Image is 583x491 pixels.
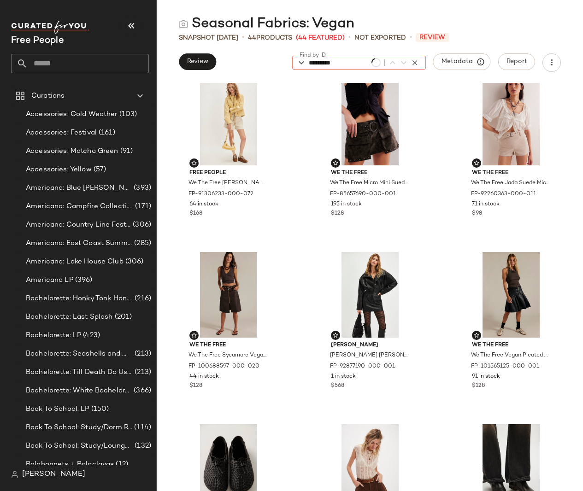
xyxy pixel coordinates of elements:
[26,367,133,378] span: Bachelorette: Till Death Do Us Party
[133,293,151,304] span: (216)
[26,386,132,396] span: Bachelorette: White Bachelorette Outfits
[188,190,253,199] span: FP-91306233-000-072
[73,275,93,286] span: (396)
[330,190,396,199] span: FP-85657690-000-001
[189,210,202,218] span: $168
[189,341,268,350] span: We The Free
[182,252,275,338] img: 100688597_020_a
[179,33,238,43] span: Snapshot [DATE]
[474,333,479,338] img: svg%3e
[133,349,151,359] span: (213)
[26,275,73,286] span: Americana LP
[132,183,151,193] span: (393)
[187,58,208,65] span: Review
[188,179,267,187] span: We The Free [PERSON_NAME] Vegan Suede Jacket by Free People in Yellow, Size: XL
[331,169,409,177] span: We The Free
[26,349,133,359] span: Bachelorette: Seashells and Wedding Bells
[179,53,216,70] button: Review
[188,351,267,360] span: We The Free Sycamore Vegan Midi Skirt at Free People in Brown, Size: 29
[26,128,97,138] span: Accessories: Festival
[131,220,151,230] span: (306)
[89,404,109,415] span: (150)
[472,200,500,209] span: 71 in stock
[474,160,479,166] img: svg%3e
[330,351,408,360] span: [PERSON_NAME] [PERSON_NAME] Vegan Mini Dress at Free People in Black, Size: M
[133,441,151,451] span: (132)
[26,404,89,415] span: Back To School: LP
[113,312,132,322] span: (201)
[26,293,133,304] span: Bachelorette: Honky Tonk Honey
[333,160,338,166] img: svg%3e
[191,333,197,338] img: svg%3e
[189,169,268,177] span: Free People
[189,200,218,209] span: 64 in stock
[471,351,549,360] span: We The Free Vegan Pleated Midi Skirt at Free People in Black, Size: US 0
[26,201,133,212] span: Americana: Campfire Collective
[472,169,550,177] span: We The Free
[498,53,535,70] button: Report
[331,382,344,390] span: $568
[22,469,85,480] span: [PERSON_NAME]
[330,179,408,187] span: We The Free Micro Mini Suede Skort at Free People in Black, Size: US 4
[26,257,124,267] span: Americana: Lake House Club
[189,382,202,390] span: $128
[132,238,151,249] span: (285)
[472,373,500,381] span: 91 in stock
[26,146,118,157] span: Accessories: Matcha Green
[433,53,491,70] button: Metadata
[331,373,356,381] span: 1 in stock
[26,109,118,120] span: Accessories: Cold Weather
[472,341,550,350] span: We The Free
[31,91,65,101] span: Curations
[132,386,151,396] span: (366)
[441,58,483,66] span: Metadata
[26,164,92,175] span: Accessories: Yellow
[26,422,132,433] span: Back To School: Study/Dorm Room Essentials
[333,333,338,338] img: svg%3e
[179,15,354,33] div: Seasonal Fabrics: Vegan
[26,312,113,322] span: Bachelorette: Last Splash
[97,128,115,138] span: (161)
[416,33,449,42] span: Review
[188,362,259,371] span: FP-100688597-000-020
[189,373,219,381] span: 44 in stock
[133,201,151,212] span: (171)
[191,160,197,166] img: svg%3e
[11,36,64,46] span: Current Company Name
[26,330,81,341] span: Bachelorette: LP
[331,200,362,209] span: 195 in stock
[132,422,151,433] span: (114)
[81,330,100,341] span: (423)
[471,179,549,187] span: We The Free Jada Suede Micro Shorts at Free People in White, Size: 26
[26,220,131,230] span: Americana: Country Line Festival
[114,459,128,470] span: (12)
[471,362,539,371] span: FP-101565125-000-001
[26,238,132,249] span: Americana: East Coast Summer
[331,341,409,350] span: [PERSON_NAME]
[472,210,482,218] span: $98
[296,33,345,43] span: (44 Featured)
[133,367,151,378] span: (213)
[331,210,344,218] span: $128
[118,109,137,120] span: (103)
[118,146,133,157] span: (91)
[179,19,188,29] img: svg%3e
[465,252,558,338] img: 101565125_001_a
[471,190,536,199] span: FP-92260363-000-011
[11,471,18,478] img: svg%3e
[324,252,417,338] img: 92877190_001_a
[472,382,485,390] span: $128
[242,32,244,43] span: •
[11,21,89,34] img: cfy_white_logo.C9jOOHJF.svg
[506,58,527,65] span: Report
[92,164,106,175] span: (57)
[248,33,292,43] div: Products
[124,257,144,267] span: (306)
[248,35,256,41] span: 44
[330,362,395,371] span: FP-92877190-000-001
[26,441,133,451] span: Back To School: Study/Lounge Essentials
[26,183,132,193] span: Americana: Blue [PERSON_NAME] Baby
[410,32,412,43] span: •
[354,33,406,43] span: Not Exported
[348,32,351,43] span: •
